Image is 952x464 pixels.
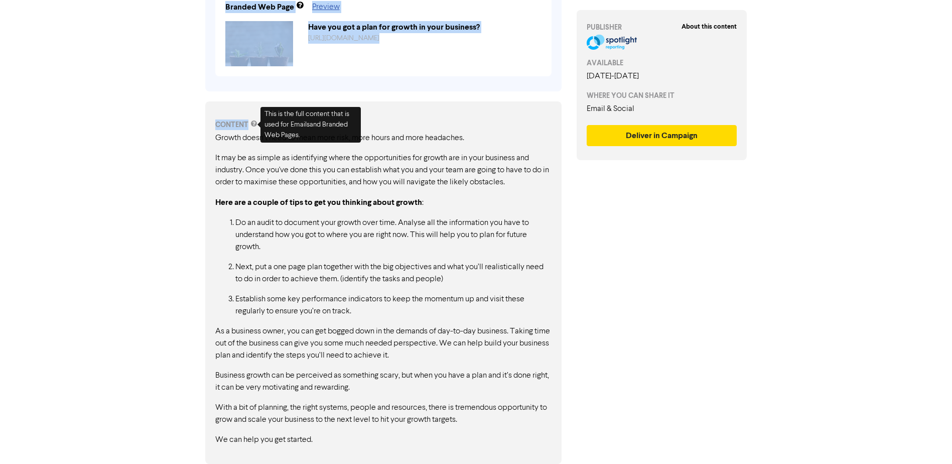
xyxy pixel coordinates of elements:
[587,125,737,146] button: Deliver in Campaign
[215,370,552,394] p: Business growth can be perceived as something scary, but when you have a plan and it’s done right...
[215,132,552,144] p: Growth doesn’t need to mean more risk, more hours and more headaches.
[260,107,361,143] div: This is the full content that is used for Emails and Branded Web Pages .
[308,35,379,42] a: [URL][DOMAIN_NAME]
[587,90,737,101] div: WHERE YOU CAN SHARE IT
[312,3,340,11] a: Preview
[225,1,294,13] div: Branded Web Page
[587,58,737,68] div: AVAILABLE
[215,325,552,362] p: As a business owner, you can get bogged down in the demands of day-to-day business. Taking time o...
[301,21,549,33] div: Have you got a plan for growth in your business?
[215,120,552,130] div: CONTENT
[235,261,552,285] p: Next, put a one page plan together with the big objectives and what you’ll realistically need to ...
[301,33,549,44] div: https://public2.bomamarketing.com/cp/6a1HZXtJFnJQQnPEIgau9A?sa=Mrx4UBFA
[215,152,552,188] p: It may be as simple as identifying where the opportunities for growth are in your business and in...
[215,434,552,446] p: We can help you get started.
[902,416,952,464] iframe: Chat Widget
[587,22,737,33] div: PUBLISHER
[215,402,552,426] p: With a bit of planning, the right systems, people and resources, there is tremendous opportunity ...
[587,103,737,115] div: Email & Social
[682,23,737,31] strong: About this content
[235,217,552,253] p: Do an audit to document your growth over time. Analyse all the information you have to understand...
[235,293,552,317] p: Establish some key performance indicators to keep the momentum up and visit these regularly to en...
[215,197,422,207] strong: Here are a couple of tips to get you thinking about growth
[215,196,552,209] p: :
[587,70,737,82] div: [DATE] - [DATE]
